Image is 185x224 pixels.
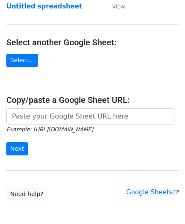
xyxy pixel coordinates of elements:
[104,3,125,10] a: View
[112,3,125,10] small: View
[6,95,179,105] h4: Copy/paste a Google Sheet URL:
[6,3,82,10] a: Untitled spreadsheet
[6,37,179,47] h4: Select another Google Sheet:
[6,142,28,155] input: Next
[143,183,185,224] iframe: Chat Widget
[6,188,47,201] a: Need help?
[126,188,179,196] a: Google Sheets
[6,108,174,124] input: Paste your Google Sheet URL here
[6,126,93,133] small: Example: [URL][DOMAIN_NAME]
[6,54,38,67] a: Select...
